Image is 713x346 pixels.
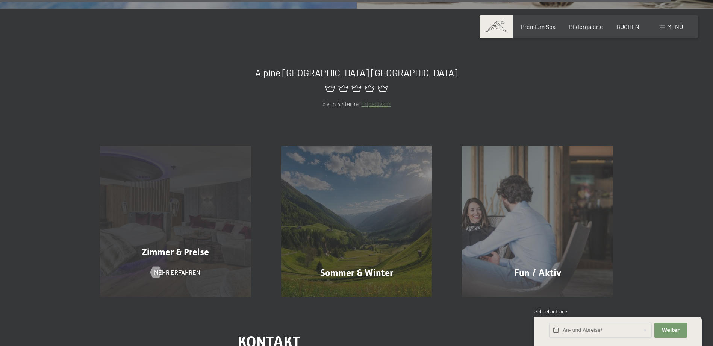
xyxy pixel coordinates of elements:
[142,247,209,258] span: Zimmer & Preise
[100,99,613,109] p: 5 von 5 Sterne -
[654,323,687,338] button: Weiter
[266,146,447,297] a: Wellnesshotel Südtirol SCHWARZENSTEIN - Wellnessurlaub in den Alpen Sommer & Winter
[320,267,393,278] span: Sommer & Winter
[667,23,683,30] span: Menü
[616,23,639,30] a: BUCHEN
[521,23,556,30] a: Premium Spa
[362,100,391,107] a: Tripadivsor
[154,268,200,276] span: Mehr erfahren
[514,267,561,278] span: Fun / Aktiv
[534,308,567,314] span: Schnellanfrage
[662,327,680,334] span: Weiter
[447,146,628,297] a: Wellnesshotel Südtirol SCHWARZENSTEIN - Wellnessurlaub in den Alpen Fun / Aktiv
[255,67,458,78] span: Alpine [GEOGRAPHIC_DATA] [GEOGRAPHIC_DATA]
[569,23,603,30] a: Bildergalerie
[85,146,266,297] a: Wellnesshotel Südtirol SCHWARZENSTEIN - Wellnessurlaub in den Alpen Zimmer & Preise Mehr erfahren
